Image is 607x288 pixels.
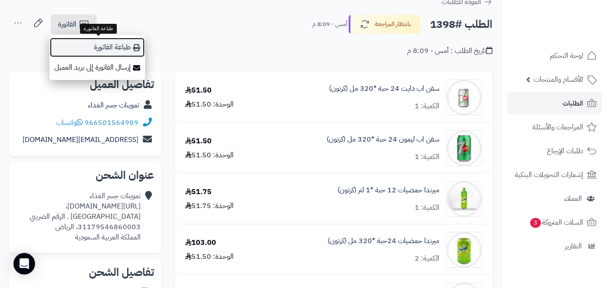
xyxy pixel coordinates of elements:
div: طباعة الفاتورة [80,24,117,34]
a: سفن اب دايت 24 حبة *320 مل (كرتون) [329,84,439,94]
img: 1747540408-7a431d2a-4456-4a4d-8b76-9a07e3ea-90x90.jpg [447,80,482,115]
span: المراجعات والأسئلة [532,121,583,133]
a: 966501564989 [84,117,138,128]
img: 1747540602-UsMwFj3WdUIJzISPTZ6ZIXs6lgAaNT6J-90x90.jpg [447,130,482,166]
div: الكمية: 1 [415,101,439,111]
div: 103.00 [185,238,216,248]
div: 51.75 [185,187,212,197]
span: طلبات الإرجاع [547,145,583,157]
a: المراجعات والأسئلة [507,116,602,138]
a: واتساب [56,117,83,128]
a: تموينات جسر الغذاء [88,100,139,111]
div: الوحدة: 51.50 [185,252,234,262]
span: 3 [530,218,541,228]
span: الفاتورة [58,19,76,30]
span: السلات المتروكة [529,216,583,229]
a: الفاتورة [51,14,97,34]
span: الأقسام والمنتجات [534,73,583,86]
a: سفن اب ليمون 24 حبة *320 مل (كرتون) [327,134,439,145]
a: طلبات الإرجاع [507,140,602,162]
div: تموينات جسر الغذاء [URL][DOMAIN_NAME]، [GEOGRAPHIC_DATA] . الرقم الضريبي 31179546860003، الرياض ا... [16,191,141,242]
a: الطلبات [507,93,602,114]
a: ميرندا حمضيات 24حبة *320 مل (كرتون) [328,236,439,246]
h2: الطلب #1398 [430,15,492,34]
div: 51.50 [185,85,212,96]
a: طباعة الفاتورة [49,37,145,58]
span: التقارير [565,240,582,253]
a: ميرندا حمضيات 12 حبة *1 لتر (كرتون) [337,185,439,195]
h2: تفاصيل العميل [16,79,154,90]
button: بانتظار المراجعة [349,15,421,34]
span: لوحة التحكم [550,49,583,62]
img: 1747566452-bf88d184-d280-4ea7-9331-9e3669ef-90x90.jpg [447,232,482,268]
a: إشعارات التحويلات البنكية [507,164,602,186]
div: 51.50 [185,136,212,146]
img: 1747566256-XP8G23evkchGmxKUr8YaGb2gsq2hZno4-90x90.jpg [447,181,482,217]
a: العملاء [507,188,602,209]
div: الوحدة: 51.50 [185,99,234,110]
div: Open Intercom Messenger [13,253,35,275]
a: [EMAIL_ADDRESS][DOMAIN_NAME] [22,134,138,145]
div: الكمية: 2 [415,253,439,264]
img: logo-2.png [546,22,598,41]
a: التقارير [507,235,602,257]
span: إشعارات التحويلات البنكية [515,168,583,181]
h2: تفاصيل الشحن [16,267,154,278]
a: لوحة التحكم [507,45,602,66]
a: السلات المتروكة3 [507,212,602,233]
a: إرسال الفاتورة إلى بريد العميل [49,58,145,78]
div: تاريخ الطلب : أمس - 8:09 م [407,46,492,56]
div: الوحدة: 51.50 [185,150,234,160]
h2: عنوان الشحن [16,170,154,181]
div: الكمية: 1 [415,152,439,162]
div: الوحدة: 51.75 [185,201,234,211]
div: الكمية: 1 [415,203,439,213]
small: أمس - 8:09 م [312,20,347,29]
span: الطلبات [563,97,583,110]
span: العملاء [564,192,582,205]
